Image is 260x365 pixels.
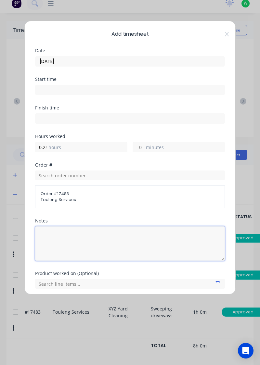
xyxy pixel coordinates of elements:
[35,163,225,167] div: Order #
[35,279,225,289] input: Search line items...
[133,142,144,152] input: 0
[48,144,127,152] label: hours
[35,77,225,82] div: Start time
[35,134,225,139] div: Hours worked
[35,106,225,110] div: Finish time
[35,30,225,38] span: Add timesheet
[35,48,225,53] div: Date
[35,219,225,223] div: Notes
[41,191,219,197] span: Order # 17483
[238,343,253,359] div: Open Intercom Messenger
[35,142,47,152] input: 0
[35,271,225,276] div: Product worked on (Optional)
[146,144,225,152] label: minutes
[41,197,219,203] span: Touleng Services
[35,170,225,180] input: Search order number...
